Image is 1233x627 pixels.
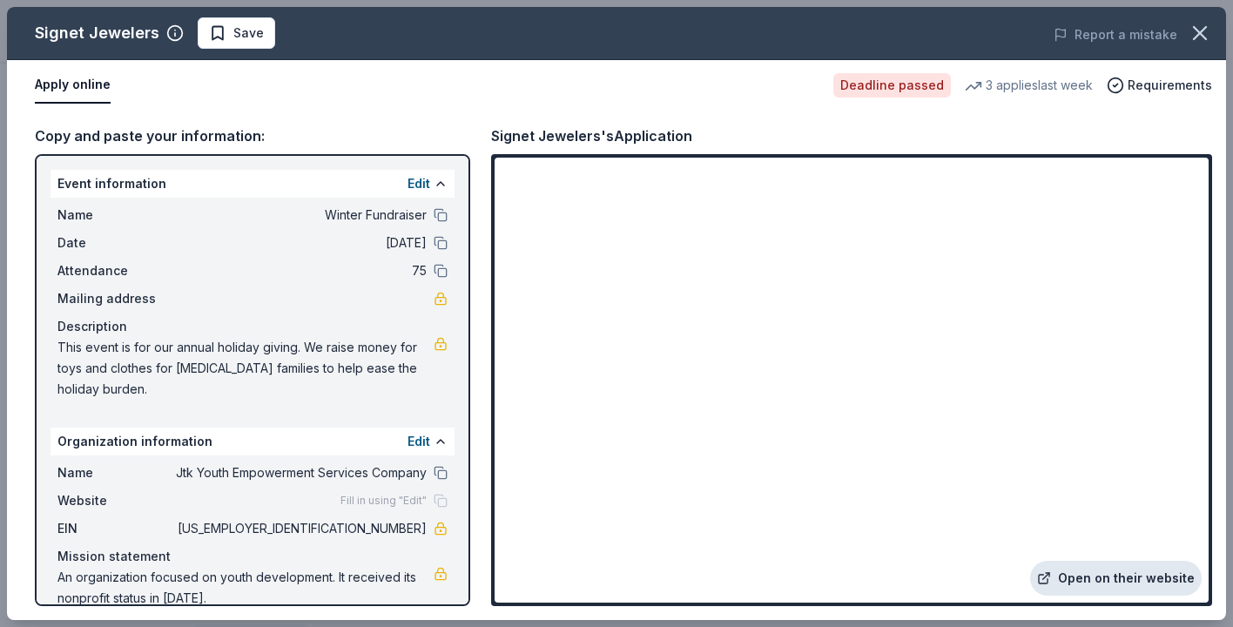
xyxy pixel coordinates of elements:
span: Winter Fundraiser [174,205,427,226]
span: Jtk Youth Empowerment Services Company [174,462,427,483]
button: Edit [408,173,430,194]
button: Edit [408,431,430,452]
div: Deadline passed [833,73,951,98]
button: Save [198,17,275,49]
span: An organization focused on youth development. It received its nonprofit status in [DATE]. [57,567,434,609]
div: Copy and paste your information: [35,125,470,147]
button: Report a mistake [1054,24,1177,45]
div: 3 applies last week [965,75,1093,96]
span: Attendance [57,260,174,281]
div: Organization information [51,428,455,455]
span: Name [57,205,174,226]
span: Mailing address [57,288,174,309]
div: Event information [51,170,455,198]
span: Website [57,490,174,511]
a: Open on their website [1030,561,1202,596]
span: EIN [57,518,174,539]
span: [DATE] [174,233,427,253]
span: 75 [174,260,427,281]
div: Signet Jewelers's Application [491,125,692,147]
div: Signet Jewelers [35,19,159,47]
button: Requirements [1107,75,1212,96]
span: Name [57,462,174,483]
span: Date [57,233,174,253]
span: Save [233,23,264,44]
span: Fill in using "Edit" [340,494,427,508]
button: Apply online [35,67,111,104]
span: This event is for our annual holiday giving. We raise money for toys and clothes for [MEDICAL_DAT... [57,337,434,400]
div: Mission statement [57,546,448,567]
span: Requirements [1128,75,1212,96]
div: Description [57,316,448,337]
span: [US_EMPLOYER_IDENTIFICATION_NUMBER] [174,518,427,539]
